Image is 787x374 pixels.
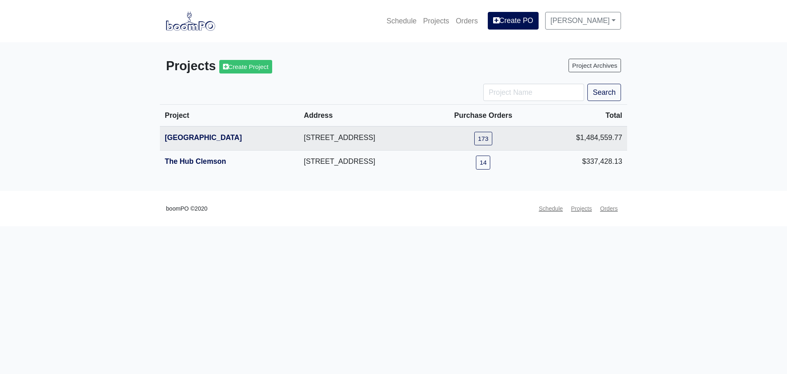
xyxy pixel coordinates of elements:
[383,12,420,30] a: Schedule
[299,105,429,127] th: Address
[453,12,481,30] a: Orders
[160,105,299,127] th: Project
[483,84,584,101] input: Project Name
[299,126,429,151] td: [STREET_ADDRESS]
[538,126,627,151] td: $1,484,559.77
[166,204,207,213] small: boomPO ©2020
[535,201,566,217] a: Schedule
[165,157,226,165] a: The Hub Clemson
[476,156,490,169] a: 14
[420,12,453,30] a: Projects
[429,105,537,127] th: Purchase Orders
[166,59,387,74] h3: Projects
[474,132,492,145] a: 173
[488,12,539,29] a: Create PO
[299,151,429,174] td: [STREET_ADDRESS]
[569,59,621,72] a: Project Archives
[597,201,621,217] a: Orders
[545,12,621,29] a: [PERSON_NAME]
[568,201,595,217] a: Projects
[587,84,621,101] button: Search
[165,133,242,142] a: [GEOGRAPHIC_DATA]
[166,11,215,30] img: boomPO
[219,60,272,73] a: Create Project
[538,151,627,174] td: $337,428.13
[538,105,627,127] th: Total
